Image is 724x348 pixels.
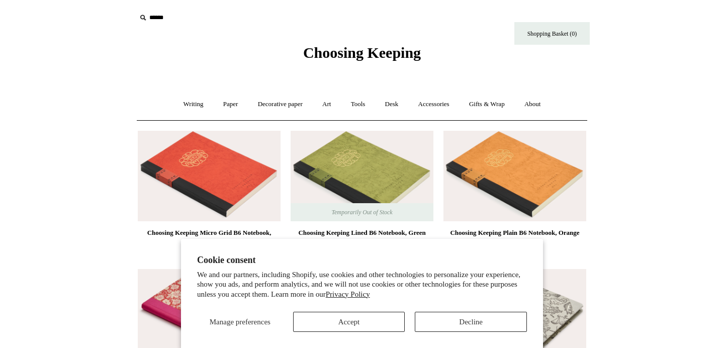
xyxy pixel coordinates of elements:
button: Decline [415,312,527,332]
a: Choosing Keeping Plain B6 Notebook, Orange Ochre Choosing Keeping Plain B6 Notebook, Orange Ochre [443,131,586,221]
a: Choosing Keeping Micro Grid B6 Notebook, Vermilion £18.00 [138,227,281,268]
a: Desk [376,91,408,118]
a: Art [313,91,340,118]
p: We and our partners, including Shopify, use cookies and other technologies to personalize your ex... [197,270,527,300]
a: Shopping Basket (0) [514,22,590,45]
h2: Cookie consent [197,255,527,266]
div: Choosing Keeping Micro Grid B6 Notebook, Vermilion [140,227,278,251]
div: Choosing Keeping Lined B6 Notebook, Green [293,227,431,239]
button: Accept [293,312,405,332]
div: Choosing Keeping Plain B6 Notebook, Orange Ochre [446,227,584,251]
a: Choosing Keeping Plain B6 Notebook, Orange Ochre £18.00 [443,227,586,268]
a: About [515,91,550,118]
img: Choosing Keeping Micro Grid B6 Notebook, Vermilion [138,131,281,221]
a: Choosing Keeping Micro Grid B6 Notebook, Vermilion Choosing Keeping Micro Grid B6 Notebook, Vermi... [138,131,281,221]
span: Temporarily Out of Stock [321,203,402,221]
img: Choosing Keeping Plain B6 Notebook, Orange Ochre [443,131,586,221]
a: Privacy Policy [326,290,370,298]
a: Choosing Keeping Lined B6 Notebook, Green Choosing Keeping Lined B6 Notebook, Green Temporarily O... [291,131,433,221]
a: Choosing Keeping Lined B6 Notebook, Green £18.00 [291,227,433,268]
a: Gifts & Wrap [460,91,514,118]
a: Decorative paper [249,91,312,118]
span: Manage preferences [210,318,270,326]
button: Manage preferences [197,312,283,332]
span: Choosing Keeping [303,44,421,61]
a: Writing [174,91,213,118]
img: Choosing Keeping Lined B6 Notebook, Green [291,131,433,221]
a: Tools [342,91,375,118]
a: Accessories [409,91,459,118]
a: Paper [214,91,247,118]
a: Choosing Keeping [303,52,421,59]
